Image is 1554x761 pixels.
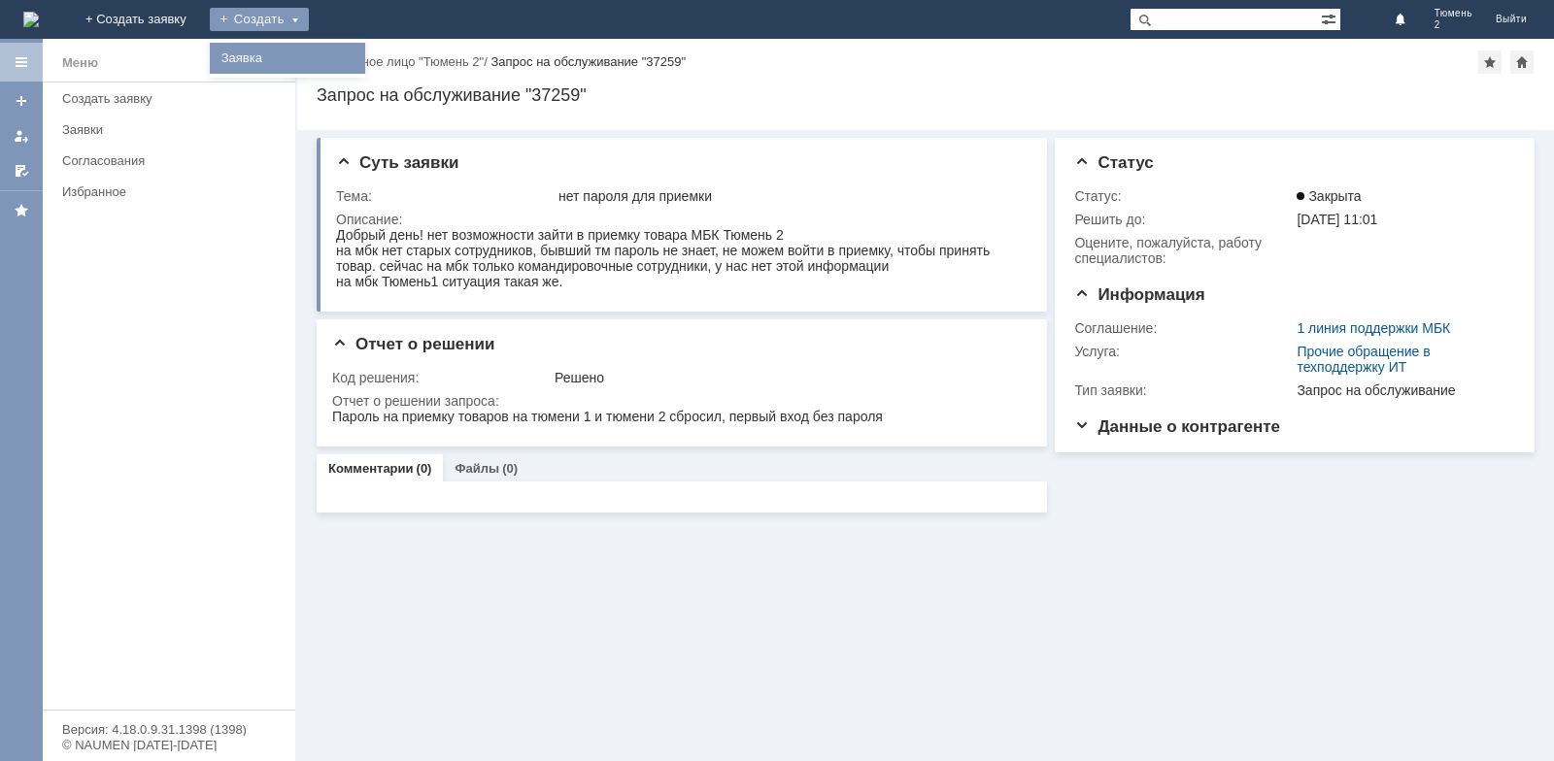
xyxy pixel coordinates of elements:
[62,51,98,75] div: Меню
[1297,212,1377,227] span: [DATE] 11:01
[210,8,309,31] div: Создать
[1074,153,1153,172] span: Статус
[62,91,284,106] div: Создать заявку
[1074,417,1280,436] span: Данные о контрагенте
[317,54,484,69] a: Контактное лицо "Тюмень 2"
[1297,382,1506,398] div: Запрос на обслуживание
[502,461,518,476] div: (0)
[336,188,555,204] div: Тема:
[328,461,414,476] a: Комментарии
[23,12,39,27] a: Перейти на домашнюю страницу
[332,393,1025,409] div: Отчет о решении запроса:
[317,54,490,69] div: /
[62,153,284,168] div: Согласования
[1321,9,1340,27] span: Расширенный поиск
[332,370,551,385] div: Код решения:
[6,120,37,151] a: Мои заявки
[23,12,39,27] img: logo
[317,85,1535,105] div: Запрос на обслуживание "37259"
[1478,50,1502,74] div: Добавить в избранное
[54,115,291,145] a: Заявки
[336,153,458,172] span: Суть заявки
[1297,344,1430,375] a: Прочие обращение в техподдержку ИТ
[214,47,361,70] a: Заявка
[1297,320,1450,336] a: 1 линия поддержки МБК
[62,122,284,137] div: Заявки
[54,83,291,114] a: Создать заявку
[1074,344,1293,359] div: Услуга:
[6,155,37,186] a: Мои согласования
[62,739,276,751] div: © NAUMEN [DATE]-[DATE]
[54,146,291,176] a: Согласования
[62,184,262,199] div: Избранное
[417,461,432,476] div: (0)
[1074,212,1293,227] div: Решить до:
[336,212,1025,227] div: Описание:
[1074,188,1293,204] div: Статус:
[555,370,1021,385] div: Решено
[1510,50,1534,74] div: Сделать домашней страницей
[1074,382,1293,398] div: Тип заявки:
[1074,285,1204,304] span: Информация
[1074,320,1293,336] div: Соглашение:
[1435,8,1472,19] span: Тюмень
[1297,188,1361,204] span: Закрыта
[332,335,494,353] span: Отчет о решении
[490,54,686,69] div: Запрос на обслуживание "37259"
[1074,235,1293,266] div: Oцените, пожалуйста, работу специалистов:
[558,188,1021,204] div: нет пароля для приемки
[1435,19,1472,31] span: 2
[62,723,276,736] div: Версия: 4.18.0.9.31.1398 (1398)
[6,85,37,116] a: Создать заявку
[455,461,499,476] a: Файлы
